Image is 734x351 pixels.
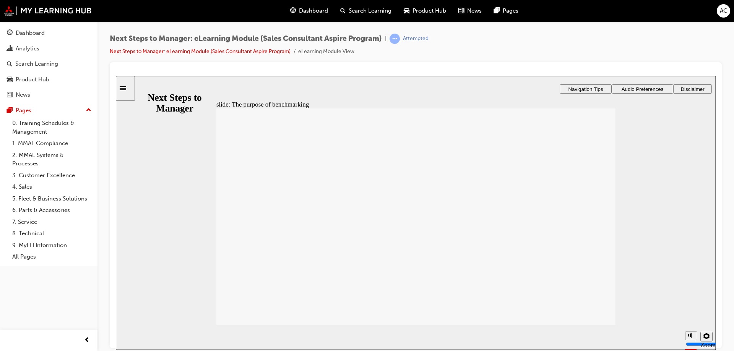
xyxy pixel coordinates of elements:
[86,105,91,115] span: up-icon
[340,6,346,16] span: search-icon
[452,3,488,19] a: news-iconNews
[84,336,90,345] span: prev-icon
[284,3,334,19] a: guage-iconDashboard
[3,26,94,40] a: Dashboard
[9,149,94,170] a: 2. MMAL Systems & Processes
[7,45,13,52] span: chart-icon
[16,106,31,115] div: Pages
[3,24,94,104] button: DashboardAnalyticsSearch LearningProduct HubNews
[3,42,94,56] a: Analytics
[444,8,496,18] button: Navigation Tips
[496,8,557,18] button: Audio Preferences
[9,228,94,239] a: 8. Technical
[9,216,94,228] a: 7. Service
[458,6,464,16] span: news-icon
[404,6,409,16] span: car-icon
[3,57,94,71] a: Search Learning
[717,4,730,18] button: AC
[7,76,13,83] span: car-icon
[585,256,597,265] button: Settings
[9,137,94,149] a: 1. MMAL Compliance
[110,48,291,55] a: Next Steps to Manager: eLearning Module (Sales Consultant Aspire Program)
[3,104,94,118] button: Pages
[16,44,39,53] div: Analytics
[15,60,58,68] div: Search Learning
[569,256,581,264] button: Mute (Ctrl+Alt+M)
[9,193,94,205] a: 5. Fleet & Business Solutions
[110,34,382,43] span: Next Steps to Manager: eLearning Module (Sales Consultant Aspire Program)
[9,181,94,193] a: 4. Sales
[503,6,518,15] span: Pages
[398,3,452,19] a: car-iconProduct Hub
[585,265,600,288] label: Zoom to fit
[494,6,500,16] span: pages-icon
[565,10,588,16] span: Disclaimer
[9,251,94,263] a: All Pages
[9,117,94,137] a: 0. Training Schedules & Management
[9,170,94,181] a: 3. Customer Excellence
[506,10,548,16] span: Audio Preferences
[9,204,94,216] a: 6. Parts & Accessories
[9,239,94,251] a: 9. MyLH Information
[299,6,328,15] span: Dashboard
[557,8,596,18] button: Disclaimer
[390,34,400,44] span: learningRecordVerb_ATTEMPT-icon
[403,35,429,42] div: Attempted
[3,73,94,87] a: Product Hub
[720,6,728,15] span: AC
[488,3,525,19] a: pages-iconPages
[7,107,13,114] span: pages-icon
[452,10,487,16] span: Navigation Tips
[385,34,386,43] span: |
[290,6,296,16] span: guage-icon
[570,265,619,271] input: volume
[3,88,94,102] a: News
[298,47,354,56] li: eLearning Module View
[16,91,30,99] div: News
[334,3,398,19] a: search-iconSearch Learning
[16,29,45,37] div: Dashboard
[349,6,391,15] span: Search Learning
[4,6,92,16] img: mmal
[7,61,12,68] span: search-icon
[412,6,446,15] span: Product Hub
[16,75,49,84] div: Product Hub
[7,92,13,99] span: news-icon
[467,6,482,15] span: News
[7,30,13,37] span: guage-icon
[565,249,596,274] div: misc controls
